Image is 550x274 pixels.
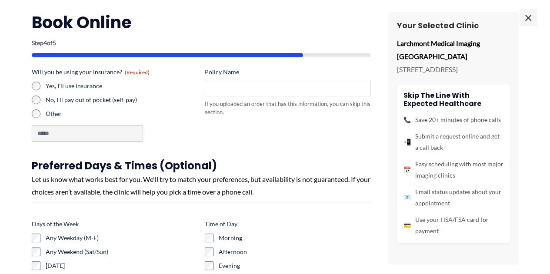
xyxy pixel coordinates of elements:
li: Use your HSA/FSA card for payment [403,214,503,237]
span: 4 [43,39,47,46]
h3: Preferred Days & Times (Optional) [32,159,371,172]
label: Any Weekend (Sat/Sun) [46,248,198,256]
label: Evening [219,261,371,270]
div: If you uploaded an order that has this information, you can skip this section. [205,100,371,116]
div: Let us know what works best for you. We'll try to match your preferences, but availability is not... [32,173,371,198]
label: Any Weekday (M-F) [46,234,198,242]
p: Step of [32,40,371,46]
span: 📅 [403,164,411,175]
label: No, I'll pay out of pocket (self-pay) [46,96,198,104]
h3: Your Selected Clinic [397,20,510,30]
legend: Days of the Week [32,220,79,228]
legend: Time of Day [205,220,237,228]
label: Yes, I'll use insurance [46,82,198,90]
li: Save 20+ minutes of phone calls [403,114,503,125]
label: Policy Name [205,68,371,76]
span: 📧 [403,192,411,203]
li: Submit a request online and get a call back [403,131,503,153]
label: Afternoon [219,248,371,256]
label: Morning [219,234,371,242]
span: 📞 [403,114,411,125]
input: Other Choice, please specify [32,125,143,142]
span: 📲 [403,136,411,148]
h4: Skip the line with Expected Healthcare [403,91,503,108]
p: [STREET_ADDRESS] [397,63,510,76]
p: Larchmont Medical Imaging [GEOGRAPHIC_DATA] [397,37,510,63]
h2: Book Online [32,12,371,33]
label: Other [46,109,198,118]
label: [DATE] [46,261,198,270]
li: Email status updates about your appointment [403,186,503,209]
span: × [520,9,537,26]
legend: Will you be using your insurance? [32,68,150,76]
span: 5 [53,39,56,46]
li: Easy scheduling with most major imaging clinics [403,158,503,181]
span: (Required) [125,69,150,76]
span: 💳 [403,220,411,231]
